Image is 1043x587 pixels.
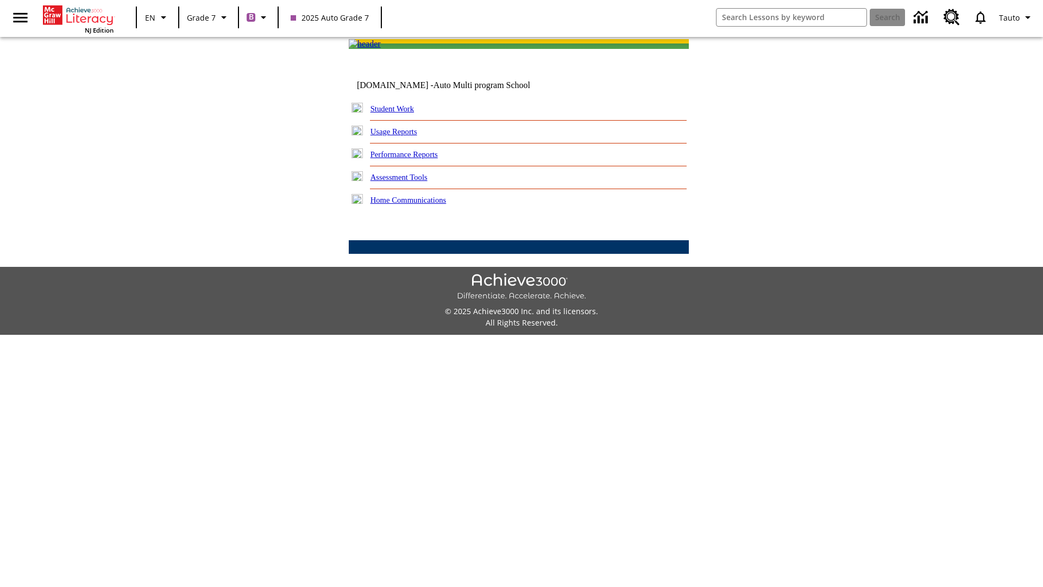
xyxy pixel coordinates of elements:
img: plus.gif [351,171,363,181]
button: Grade: Grade 7, Select a grade [183,8,235,27]
a: Performance Reports [370,150,438,159]
a: Home Communications [370,196,447,204]
a: Assessment Tools [370,173,428,182]
span: Tauto [999,12,1020,23]
span: 2025 Auto Grade 7 [291,12,369,23]
button: Open side menu [4,2,36,34]
a: Usage Reports [370,127,417,136]
span: EN [145,12,155,23]
a: Resource Center, Will open in new tab [937,3,966,32]
a: Data Center [907,3,937,33]
input: search field [717,9,866,26]
img: header [349,39,381,49]
img: Achieve3000 Differentiate Accelerate Achieve [457,273,586,301]
nobr: Auto Multi program School [433,80,530,90]
span: NJ Edition [85,26,114,34]
button: Boost Class color is purple. Change class color [242,8,274,27]
img: plus.gif [351,126,363,135]
span: Grade 7 [187,12,216,23]
button: Language: EN, Select a language [140,8,175,27]
img: plus.gif [351,103,363,113]
button: Profile/Settings [995,8,1039,27]
a: Notifications [966,3,995,32]
span: B [249,10,254,24]
img: plus.gif [351,148,363,158]
td: [DOMAIN_NAME] - [357,80,557,90]
a: Student Work [370,104,414,113]
div: Home [43,3,114,34]
img: plus.gif [351,194,363,204]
